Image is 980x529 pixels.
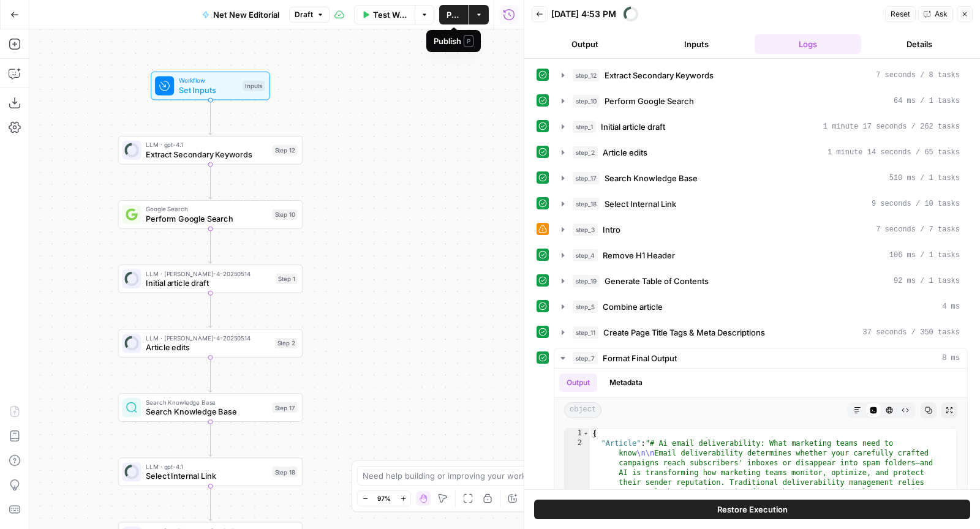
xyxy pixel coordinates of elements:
[717,503,788,516] span: Restore Execution
[354,5,415,24] button: Test Workflow
[209,100,213,135] g: Edge from start to step_12
[894,276,960,287] span: 92 ms / 1 tasks
[195,5,287,24] button: Net New Editorial
[872,198,960,209] span: 9 seconds / 10 tasks
[866,34,973,54] button: Details
[289,7,330,23] button: Draft
[209,421,213,456] g: Edge from step_17 to step_18
[118,457,303,486] div: LLM · gpt-4.1Select Internal LinkStep 18
[554,168,967,188] button: 510 ms / 1 tasks
[532,34,638,54] button: Output
[603,352,677,364] span: Format Final Output
[573,249,598,261] span: step_4
[823,121,960,132] span: 1 minute 17 seconds / 262 tasks
[559,373,597,392] button: Output
[573,352,598,364] span: step_7
[582,429,589,438] span: Toggle code folding, rows 1 through 5
[554,271,967,291] button: 92 ms / 1 tasks
[209,357,213,392] g: Edge from step_2 to step_17
[434,35,473,47] div: Publish
[146,204,268,214] span: Google Search
[918,6,953,22] button: Ask
[889,173,960,184] span: 510 ms / 1 tasks
[377,493,391,503] span: 97%
[564,402,601,418] span: object
[209,486,213,520] g: Edge from step_18 to step_3
[273,144,298,156] div: Step 12
[534,500,970,519] button: Restore Execution
[605,95,694,107] span: Perform Google Search
[573,326,598,339] span: step_11
[565,429,590,438] div: 1
[273,402,298,413] div: Step 17
[213,9,279,21] span: Net New Editorial
[146,269,271,279] span: LLM · [PERSON_NAME]-4-20250514
[605,275,709,287] span: Generate Table of Contents
[146,148,268,160] span: Extract Secondary Keywords
[118,264,303,293] div: LLM · [PERSON_NAME]-4-20250514Initial article draftStep 1
[605,172,698,184] span: Search Knowledge Base
[146,333,269,343] span: LLM · [PERSON_NAME]-4-20250514
[894,96,960,107] span: 64 ms / 1 tasks
[605,198,676,210] span: Select Internal Link
[276,274,298,285] div: Step 1
[146,212,268,224] span: Perform Google Search
[573,146,598,159] span: step_2
[573,121,596,133] span: step_1
[827,147,960,158] span: 1 minute 14 seconds / 65 tasks
[146,277,271,289] span: Initial article draft
[464,35,473,47] span: P
[118,200,303,229] div: Google SearchPerform Google SearchStep 10
[146,406,268,418] span: Search Knowledge Base
[209,293,213,328] g: Edge from step_1 to step_2
[554,323,967,342] button: 37 seconds / 350 tasks
[209,228,213,263] g: Edge from step_10 to step_1
[146,470,268,482] span: Select Internal Link
[603,326,765,339] span: Create Page Title Tags & Meta Descriptions
[573,223,598,236] span: step_3
[146,462,268,471] span: LLM · gpt-4.1
[554,117,967,137] button: 1 minute 17 seconds / 262 tasks
[146,140,268,150] span: LLM · gpt-4.1
[885,6,916,22] button: Reset
[876,224,960,235] span: 7 seconds / 7 tasks
[573,95,600,107] span: step_10
[942,301,960,312] span: 4 ms
[146,397,268,407] span: Search Knowledge Base
[373,9,407,21] span: Test Workflow
[554,194,967,214] button: 9 seconds / 10 tasks
[179,76,238,86] span: Workflow
[889,250,960,261] span: 106 ms / 1 tasks
[863,327,960,338] span: 37 seconds / 350 tasks
[118,72,303,100] div: WorkflowSet InputsInputs
[891,9,910,20] span: Reset
[275,338,298,349] div: Step 2
[146,342,269,353] span: Article edits
[554,297,967,317] button: 4 ms
[602,373,650,392] button: Metadata
[118,329,303,358] div: LLM · [PERSON_NAME]-4-20250514Article editsStep 2
[573,301,598,313] span: step_5
[554,91,967,111] button: 64 ms / 1 tasks
[118,136,303,165] div: LLM · gpt-4.1Extract Secondary KeywordsStep 12
[554,143,967,162] button: 1 minute 14 seconds / 65 tasks
[179,84,238,96] span: Set Inputs
[573,198,600,210] span: step_18
[935,9,948,20] span: Ask
[447,9,461,21] span: Publish
[209,164,213,199] g: Edge from step_12 to step_10
[643,34,750,54] button: Inputs
[601,121,665,133] span: Initial article draft
[554,220,967,239] button: 7 seconds / 7 tasks
[876,70,960,81] span: 7 seconds / 8 tasks
[603,223,620,236] span: Intro
[439,5,469,24] button: Publish
[554,66,967,85] button: 7 seconds / 8 tasks
[573,275,600,287] span: step_19
[603,146,647,159] span: Article edits
[942,353,960,364] span: 8 ms
[118,393,303,422] div: Search Knowledge BaseSearch Knowledge BaseStep 17
[273,209,298,220] div: Step 10
[573,172,600,184] span: step_17
[554,246,967,265] button: 106 ms / 1 tasks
